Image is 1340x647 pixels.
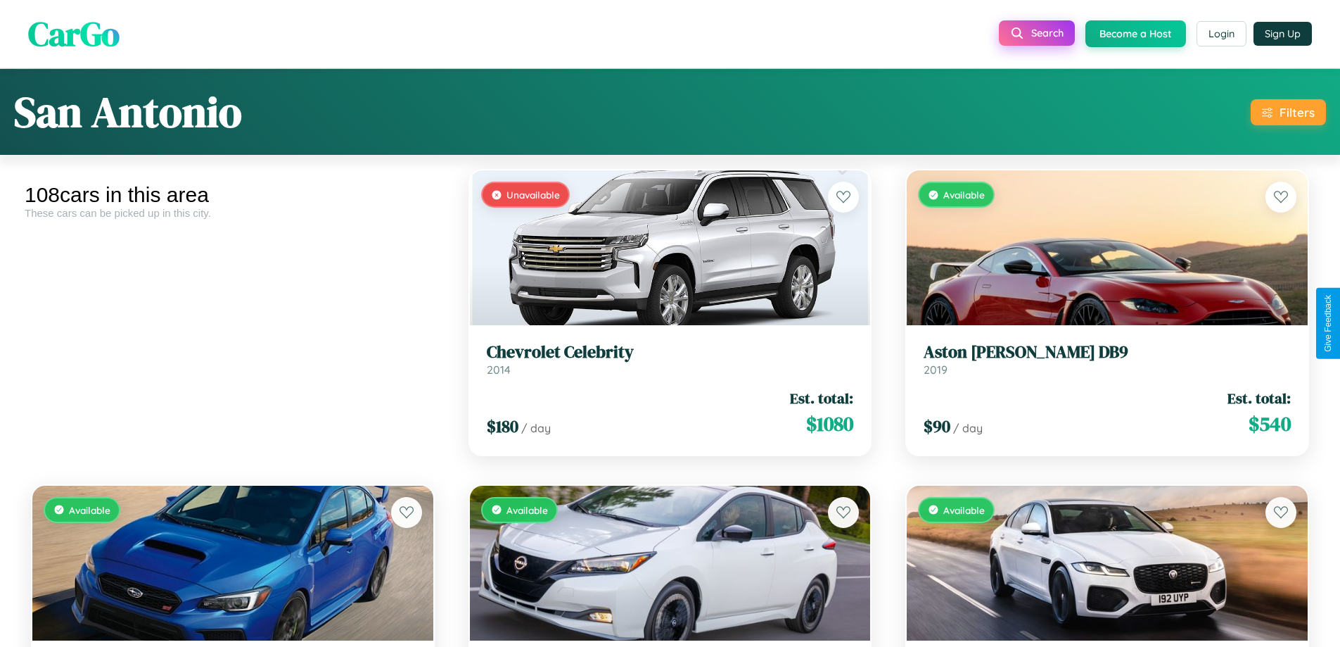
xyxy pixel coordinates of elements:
[14,83,242,141] h1: San Antonio
[1280,105,1315,120] div: Filters
[1253,22,1312,46] button: Sign Up
[487,342,854,377] a: Chevrolet Celebrity2014
[1085,20,1186,47] button: Become a Host
[806,410,853,438] span: $ 1080
[924,342,1291,377] a: Aston [PERSON_NAME] DB92019
[1251,99,1326,125] button: Filters
[25,183,441,207] div: 108 cars in this area
[999,20,1075,46] button: Search
[943,504,985,516] span: Available
[1227,388,1291,408] span: Est. total:
[953,421,983,435] span: / day
[28,11,120,57] span: CarGo
[1323,295,1333,352] div: Give Feedback
[924,363,947,377] span: 2019
[924,342,1291,363] h3: Aston [PERSON_NAME] DB9
[924,415,950,438] span: $ 90
[1197,21,1246,46] button: Login
[25,207,441,219] div: These cars can be picked up in this city.
[487,415,518,438] span: $ 180
[521,421,551,435] span: / day
[69,504,110,516] span: Available
[1031,27,1064,39] span: Search
[487,363,511,377] span: 2014
[790,388,853,408] span: Est. total:
[506,189,560,201] span: Unavailable
[1249,410,1291,438] span: $ 540
[506,504,548,516] span: Available
[943,189,985,201] span: Available
[487,342,854,363] h3: Chevrolet Celebrity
